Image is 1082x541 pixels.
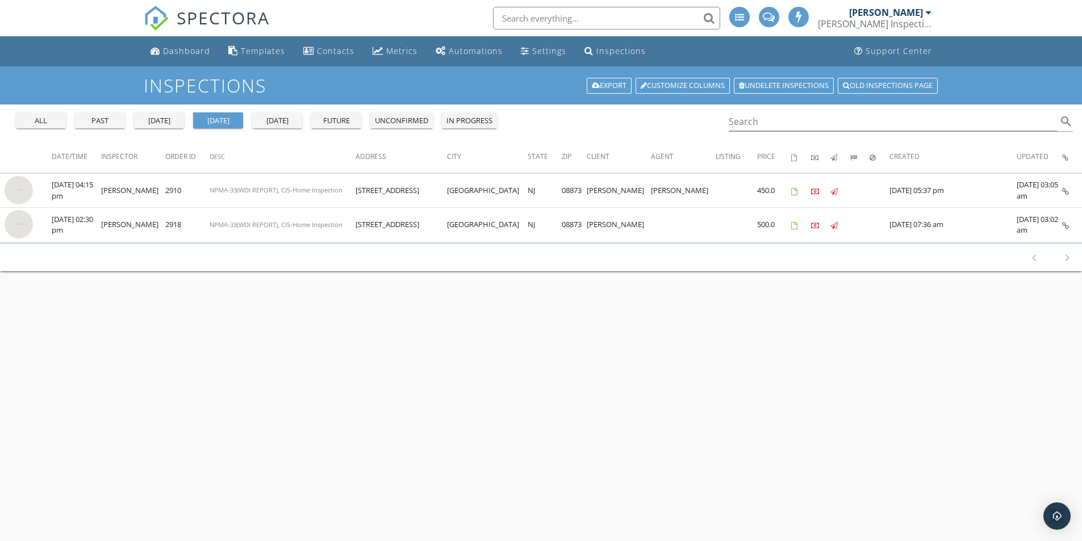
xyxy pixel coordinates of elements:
span: NPMA-33(WDI REPORT), CIS-Home Inspection [210,186,342,194]
div: [DATE] [198,115,239,127]
a: Old inspections page [838,78,938,94]
input: Search everything... [493,7,720,30]
div: Settings [532,45,566,56]
button: [DATE] [193,112,243,128]
td: [PERSON_NAME] [587,173,651,208]
span: Desc [210,152,225,161]
td: [DATE] 04:15 pm [52,173,101,208]
td: [PERSON_NAME] [587,208,651,242]
i: search [1059,115,1073,128]
td: 450.0 [757,173,791,208]
button: future [311,112,361,128]
div: Metrics [386,45,417,56]
a: Support Center [850,41,937,62]
td: 2910 [165,173,210,208]
div: Cooper Inspection Services LLC [818,18,931,30]
button: unconfirmed [370,112,433,128]
a: Metrics [368,41,422,62]
td: [DATE] 07:36 am [889,208,1017,242]
td: 08873 [562,173,587,208]
td: 500.0 [757,208,791,242]
span: Zip [562,152,571,161]
span: Agent [651,152,674,161]
th: Inspector: Not sorted. [101,141,165,173]
th: Agent: Not sorted. [651,141,715,173]
td: [DATE] 03:05 am [1017,173,1062,208]
a: Automations (Advanced) [431,41,507,62]
a: Contacts [299,41,359,62]
div: Inspections [596,45,646,56]
span: Inspector [101,152,137,161]
th: Published: Not sorted. [830,141,850,173]
th: Address: Not sorted. [356,141,448,173]
th: State: Not sorted. [528,141,562,173]
div: Open Intercom Messenger [1043,502,1071,530]
div: all [20,115,61,127]
td: [DATE] 05:37 pm [889,173,1017,208]
a: Settings [516,41,571,62]
a: Inspections [580,41,650,62]
div: Automations [449,45,503,56]
th: Price: Not sorted. [757,141,791,173]
td: [PERSON_NAME] [651,173,715,208]
a: Dashboard [146,41,215,62]
div: future [316,115,357,127]
td: [PERSON_NAME] [101,208,165,242]
span: Date/Time [52,152,87,161]
td: [DATE] 03:02 am [1017,208,1062,242]
img: streetview [5,210,33,238]
div: in progress [446,115,492,127]
button: in progress [442,112,497,128]
div: Contacts [317,45,354,56]
span: Updated [1017,152,1048,161]
button: [DATE] [134,112,184,128]
th: Agreements signed: Not sorted. [791,141,811,173]
span: Price [757,152,775,161]
th: Desc: Not sorted. [210,141,356,173]
td: NJ [528,173,562,208]
td: [PERSON_NAME] [101,173,165,208]
td: [DATE] 02:30 pm [52,208,101,242]
a: Customize Columns [636,78,730,94]
th: Paid: Not sorted. [811,141,831,173]
div: [DATE] [139,115,179,127]
img: The Best Home Inspection Software - Spectora [144,6,169,31]
th: Client: Not sorted. [587,141,651,173]
div: [DATE] [257,115,298,127]
h1: Inspections [144,76,939,95]
span: SPECTORA [177,6,270,30]
span: City [447,152,461,161]
div: Support Center [866,45,932,56]
input: Search [729,112,1058,131]
a: Templates [224,41,290,62]
button: past [75,112,125,128]
span: Order ID [165,152,196,161]
td: 2918 [165,208,210,242]
td: 08873 [562,208,587,242]
a: Export [587,78,632,94]
span: NPMA-33(WDI REPORT), CIS-Home Inspection [210,220,342,229]
span: Client [587,152,609,161]
span: Address [356,152,386,161]
th: Order ID: Not sorted. [165,141,210,173]
td: NJ [528,208,562,242]
button: [DATE] [252,112,302,128]
div: Templates [241,45,285,56]
td: [STREET_ADDRESS] [356,208,448,242]
th: City: Not sorted. [447,141,527,173]
span: State [528,152,548,161]
div: Dashboard [163,45,210,56]
th: Date/Time: Not sorted. [52,141,101,173]
div: past [80,115,120,127]
th: Inspection Details: Not sorted. [1062,141,1082,173]
th: Listing: Not sorted. [716,141,757,173]
span: Created [889,152,920,161]
img: streetview [5,176,33,204]
a: Undelete inspections [734,78,834,94]
th: Canceled: Not sorted. [870,141,889,173]
td: [STREET_ADDRESS] [356,173,448,208]
th: Created: Not sorted. [889,141,1017,173]
div: [PERSON_NAME] [849,7,923,18]
td: [GEOGRAPHIC_DATA] [447,208,527,242]
a: SPECTORA [144,15,270,39]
